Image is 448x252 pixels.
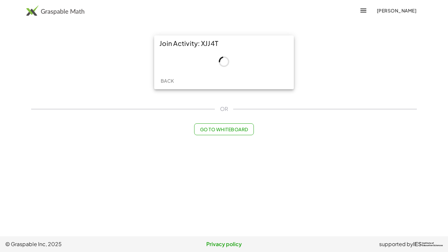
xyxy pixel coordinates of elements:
[220,105,228,113] span: OR
[151,240,297,248] a: Privacy policy
[160,78,174,84] span: Back
[413,241,422,247] span: IES
[371,5,422,16] button: [PERSON_NAME]
[154,35,294,51] div: Join Activity: XJJ4T
[194,123,254,135] button: Go to Whiteboard
[157,75,178,87] button: Back
[413,240,443,248] a: IESInstitute ofEducation Sciences
[377,8,417,13] span: [PERSON_NAME]
[5,240,151,248] span: © Graspable Inc, 2025
[200,126,248,132] span: Go to Whiteboard
[422,242,443,247] span: Institute of Education Sciences
[379,240,413,248] span: supported by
